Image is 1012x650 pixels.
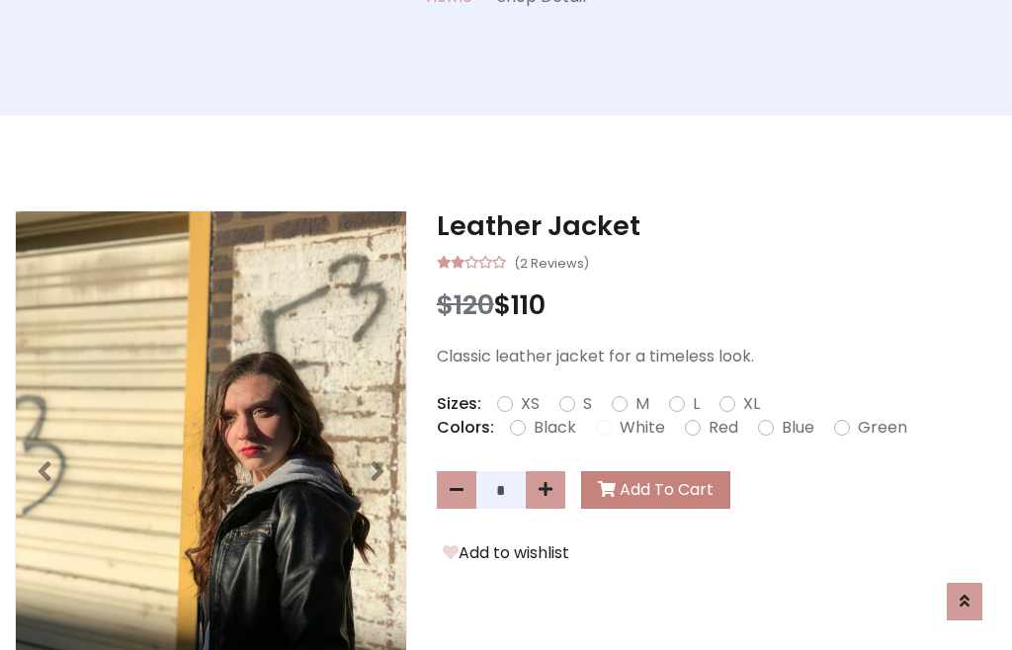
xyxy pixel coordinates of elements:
button: Add to wishlist [437,540,575,566]
label: Green [858,416,907,440]
label: Black [534,416,576,440]
h3: $ [437,289,997,321]
h3: Leather Jacket [437,210,997,242]
label: M [635,392,649,416]
label: Blue [782,416,814,440]
small: (2 Reviews) [514,250,589,274]
span: 110 [511,286,546,323]
p: Colors: [437,416,494,440]
label: White [620,416,665,440]
label: Red [709,416,738,440]
button: Add To Cart [581,471,730,509]
p: Classic leather jacket for a timeless look. [437,345,997,368]
label: XL [743,392,760,416]
label: XS [521,392,540,416]
label: L [693,392,700,416]
p: Sizes: [437,392,481,416]
span: $120 [437,286,494,323]
label: S [583,392,592,416]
